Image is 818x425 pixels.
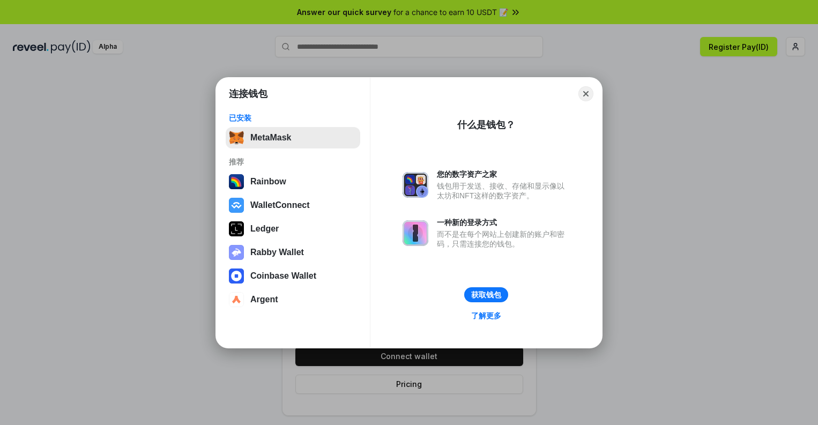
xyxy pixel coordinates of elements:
div: Coinbase Wallet [250,271,316,281]
img: svg+xml,%3Csvg%20xmlns%3D%22http%3A%2F%2Fwww.w3.org%2F2000%2Fsvg%22%20fill%3D%22none%22%20viewBox... [403,172,428,198]
div: 一种新的登录方式 [437,218,570,227]
button: Rabby Wallet [226,242,360,263]
div: 而不是在每个网站上创建新的账户和密码，只需连接您的钱包。 [437,229,570,249]
img: svg+xml,%3Csvg%20fill%3D%22none%22%20height%3D%2233%22%20viewBox%3D%220%200%2035%2033%22%20width%... [229,130,244,145]
button: Rainbow [226,171,360,192]
button: Ledger [226,218,360,240]
img: svg+xml,%3Csvg%20width%3D%2228%22%20height%3D%2228%22%20viewBox%3D%220%200%2028%2028%22%20fill%3D... [229,292,244,307]
img: svg+xml,%3Csvg%20xmlns%3D%22http%3A%2F%2Fwww.w3.org%2F2000%2Fsvg%22%20fill%3D%22none%22%20viewBox... [229,245,244,260]
div: 获取钱包 [471,290,501,300]
div: WalletConnect [250,200,310,210]
div: Ledger [250,224,279,234]
a: 了解更多 [465,309,508,323]
div: 已安装 [229,113,357,123]
img: svg+xml,%3Csvg%20xmlns%3D%22http%3A%2F%2Fwww.w3.org%2F2000%2Fsvg%22%20fill%3D%22none%22%20viewBox... [403,220,428,246]
button: Close [578,86,593,101]
button: 获取钱包 [464,287,508,302]
div: 推荐 [229,157,357,167]
button: Coinbase Wallet [226,265,360,287]
button: MetaMask [226,127,360,148]
div: 钱包用于发送、接收、存储和显示像以太坊和NFT这样的数字资产。 [437,181,570,200]
h1: 连接钱包 [229,87,267,100]
img: svg+xml,%3Csvg%20width%3D%22120%22%20height%3D%22120%22%20viewBox%3D%220%200%20120%20120%22%20fil... [229,174,244,189]
div: 了解更多 [471,311,501,320]
button: WalletConnect [226,195,360,216]
div: 您的数字资产之家 [437,169,570,179]
div: 什么是钱包？ [457,118,515,131]
div: Argent [250,295,278,304]
button: Argent [226,289,360,310]
img: svg+xml,%3Csvg%20width%3D%2228%22%20height%3D%2228%22%20viewBox%3D%220%200%2028%2028%22%20fill%3D... [229,198,244,213]
div: Rainbow [250,177,286,187]
div: MetaMask [250,133,291,143]
img: svg+xml,%3Csvg%20width%3D%2228%22%20height%3D%2228%22%20viewBox%3D%220%200%2028%2028%22%20fill%3D... [229,269,244,284]
div: Rabby Wallet [250,248,304,257]
img: svg+xml,%3Csvg%20xmlns%3D%22http%3A%2F%2Fwww.w3.org%2F2000%2Fsvg%22%20width%3D%2228%22%20height%3... [229,221,244,236]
